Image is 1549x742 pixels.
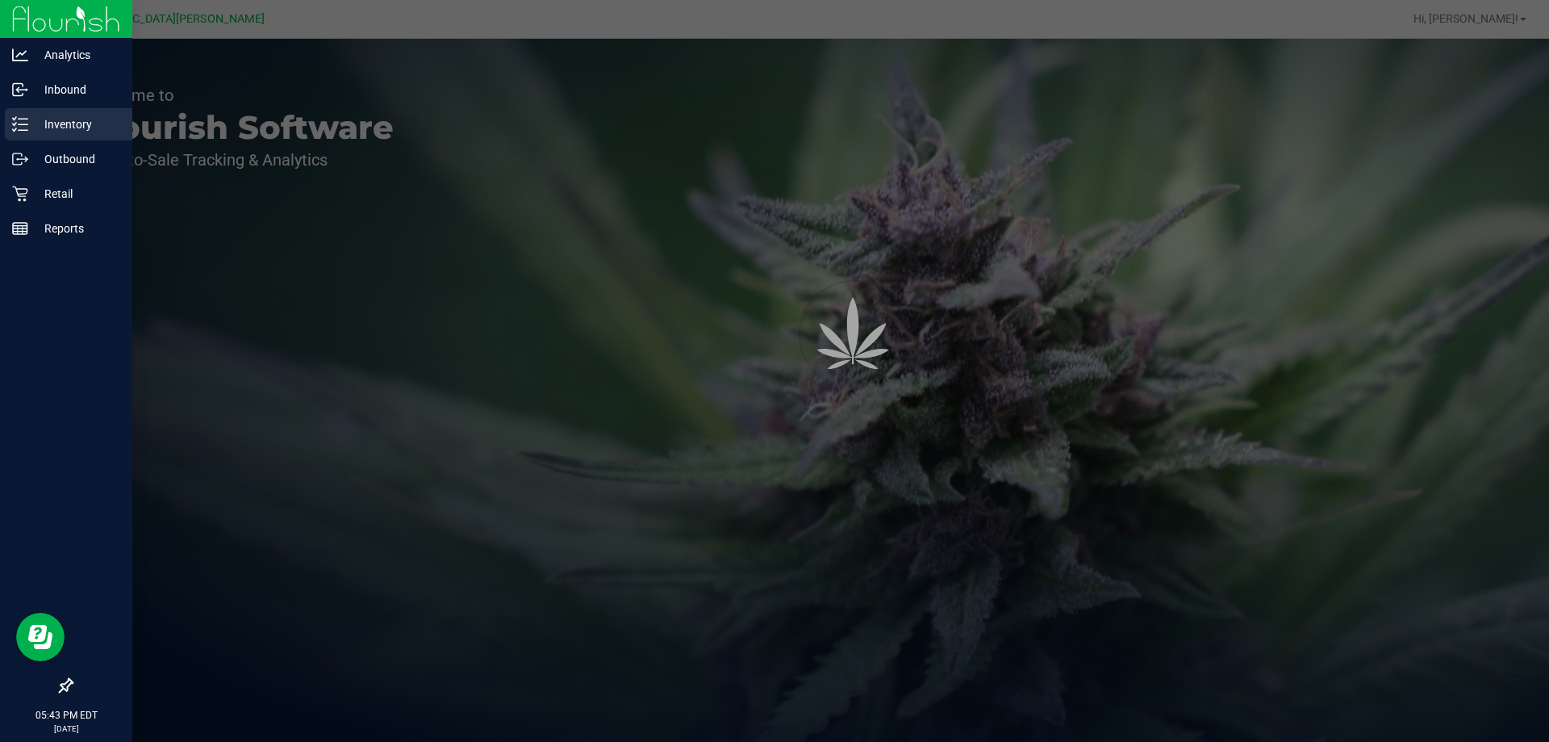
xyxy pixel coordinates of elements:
[16,613,65,661] iframe: Resource center
[28,45,125,65] p: Analytics
[12,116,28,132] inline-svg: Inventory
[7,723,125,735] p: [DATE]
[28,149,125,169] p: Outbound
[12,151,28,167] inline-svg: Outbound
[28,80,125,99] p: Inbound
[28,115,125,134] p: Inventory
[12,82,28,98] inline-svg: Inbound
[12,186,28,202] inline-svg: Retail
[28,184,125,203] p: Retail
[12,220,28,237] inline-svg: Reports
[12,47,28,63] inline-svg: Analytics
[28,219,125,238] p: Reports
[7,708,125,723] p: 05:43 PM EDT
